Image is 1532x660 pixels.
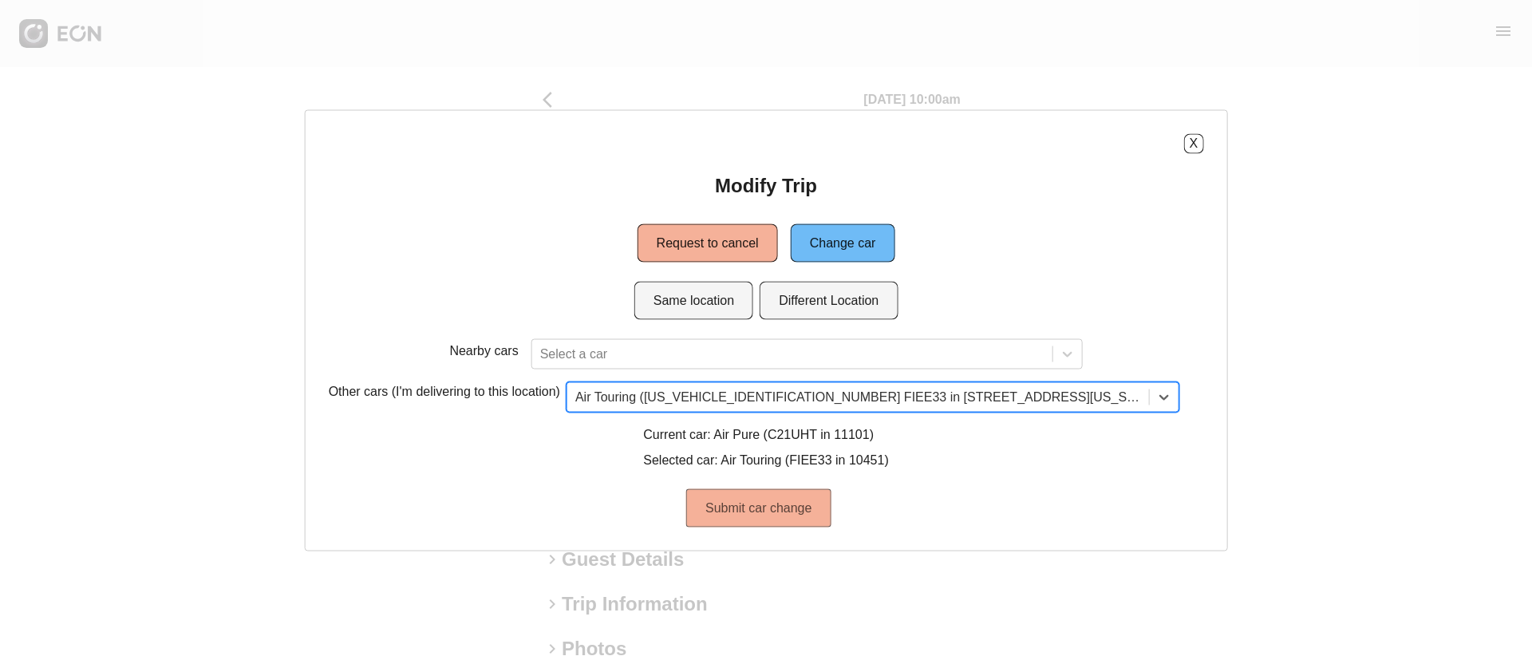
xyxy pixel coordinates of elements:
button: X [1183,133,1203,153]
h2: Modify Trip [715,172,817,198]
button: Change car [791,223,895,262]
p: Nearby cars [449,341,518,360]
p: Selected car: Air Touring (FIEE33 in 10451) [643,450,888,469]
button: Same location [634,281,753,319]
p: Other cars (I'm delivering to this location) [329,381,560,405]
button: Submit car change [686,488,831,527]
button: Different Location [760,281,898,319]
p: Current car: Air Pure (C21UHT in 11101) [643,425,888,444]
button: Request to cancel [638,223,778,262]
